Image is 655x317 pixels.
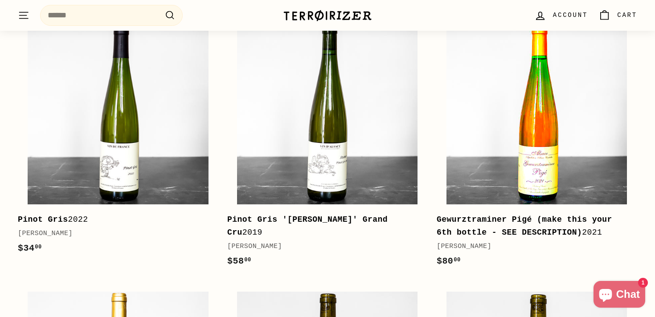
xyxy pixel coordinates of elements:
[35,244,41,250] sup: 00
[244,257,251,263] sup: 00
[617,10,637,20] span: Cart
[227,14,428,277] a: Pinot Gris '[PERSON_NAME]' Grand Cru2019[PERSON_NAME]
[553,10,588,20] span: Account
[18,215,68,224] b: Pinot Gris
[227,241,419,252] div: [PERSON_NAME]
[18,228,209,239] div: [PERSON_NAME]
[227,213,419,239] div: 2019
[227,256,251,266] span: $58
[18,14,218,264] a: Pinot Gris2022[PERSON_NAME]
[437,14,637,277] a: Gewurztraminer Pigé (make this your 6th bottle - SEE DESCRIPTION)2021[PERSON_NAME]
[529,2,593,28] a: Account
[18,243,42,253] span: $34
[437,256,461,266] span: $80
[437,213,628,239] div: 2021
[593,2,643,28] a: Cart
[454,257,460,263] sup: 00
[227,215,388,237] b: Pinot Gris '[PERSON_NAME]' Grand Cru
[18,213,209,226] div: 2022
[437,241,628,252] div: [PERSON_NAME]
[437,215,612,237] b: Gewurztraminer Pigé (make this your 6th bottle - SEE DESCRIPTION)
[591,281,648,310] inbox-online-store-chat: Shopify online store chat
